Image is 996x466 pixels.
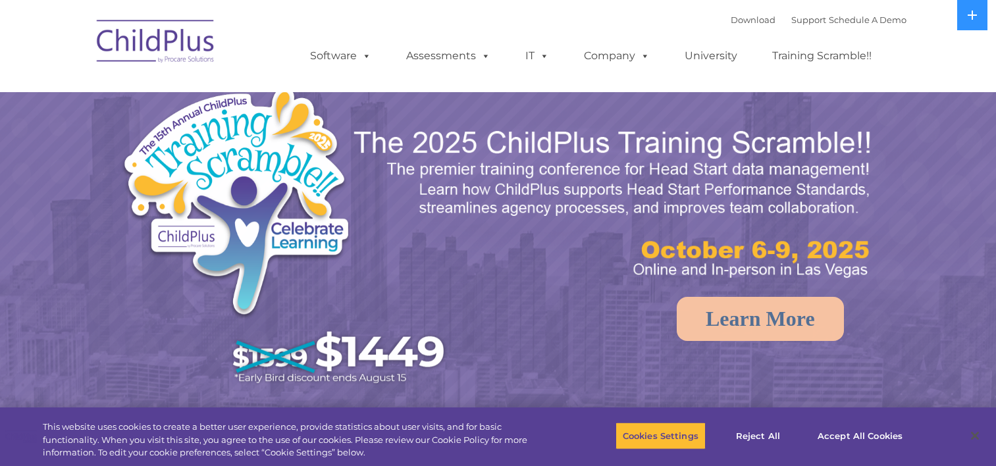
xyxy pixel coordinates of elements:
[810,422,910,450] button: Accept All Cookies
[671,43,750,69] a: University
[717,422,799,450] button: Reject All
[829,14,906,25] a: Schedule A Demo
[616,422,706,450] button: Cookies Settings
[759,43,885,69] a: Training Scramble!!
[393,43,504,69] a: Assessments
[571,43,663,69] a: Company
[731,14,906,25] font: |
[791,14,826,25] a: Support
[43,421,548,459] div: This website uses cookies to create a better user experience, provide statistics about user visit...
[731,14,775,25] a: Download
[297,43,384,69] a: Software
[960,421,989,450] button: Close
[512,43,562,69] a: IT
[90,11,222,76] img: ChildPlus by Procare Solutions
[677,297,844,341] a: Learn More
